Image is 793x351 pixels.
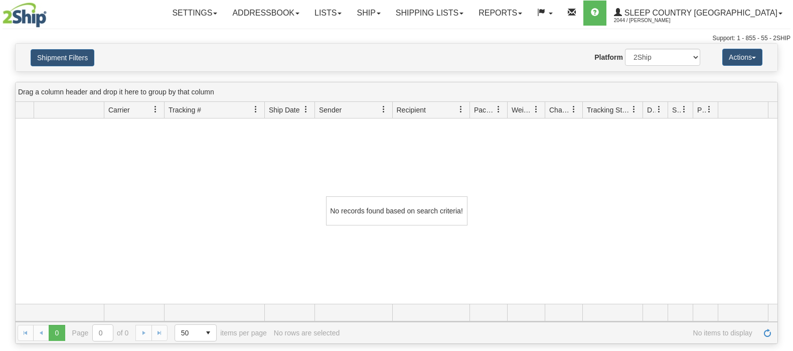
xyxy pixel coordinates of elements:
[175,324,267,341] span: items per page
[549,105,570,115] span: Charge
[247,101,264,118] a: Tracking # filter column settings
[165,1,225,26] a: Settings
[528,101,545,118] a: Weight filter column settings
[722,49,762,66] button: Actions
[3,3,47,28] img: logo2044.jpg
[49,325,65,341] span: Page 0
[72,324,129,341] span: Page of 0
[307,1,349,26] a: Lists
[651,101,668,118] a: Delivery Status filter column settings
[606,1,790,26] a: Sleep Country [GEOGRAPHIC_DATA] 2044 / [PERSON_NAME]
[452,101,469,118] a: Recipient filter column settings
[697,105,706,115] span: Pickup Status
[297,101,314,118] a: Ship Date filter column settings
[622,9,777,17] span: Sleep Country [GEOGRAPHIC_DATA]
[108,105,130,115] span: Carrier
[169,105,201,115] span: Tracking #
[587,105,630,115] span: Tracking Status
[625,101,643,118] a: Tracking Status filter column settings
[349,1,388,26] a: Ship
[701,101,718,118] a: Pickup Status filter column settings
[770,124,792,226] iframe: chat widget
[3,34,790,43] div: Support: 1 - 855 - 55 - 2SHIP
[614,16,689,26] span: 2044 / [PERSON_NAME]
[225,1,307,26] a: Addressbook
[274,329,340,337] div: No rows are selected
[647,105,656,115] span: Delivery Status
[175,324,217,341] span: Page sizes drop down
[347,329,752,337] span: No items to display
[375,101,392,118] a: Sender filter column settings
[512,105,533,115] span: Weight
[397,105,426,115] span: Recipient
[326,196,467,225] div: No records found based on search criteria!
[471,1,530,26] a: Reports
[594,52,623,62] label: Platform
[388,1,471,26] a: Shipping lists
[565,101,582,118] a: Charge filter column settings
[474,105,495,115] span: Packages
[672,105,681,115] span: Shipment Issues
[676,101,693,118] a: Shipment Issues filter column settings
[181,328,194,338] span: 50
[31,49,94,66] button: Shipment Filters
[759,325,775,341] a: Refresh
[147,101,164,118] a: Carrier filter column settings
[16,82,777,102] div: grid grouping header
[200,325,216,341] span: select
[319,105,342,115] span: Sender
[269,105,299,115] span: Ship Date
[490,101,507,118] a: Packages filter column settings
